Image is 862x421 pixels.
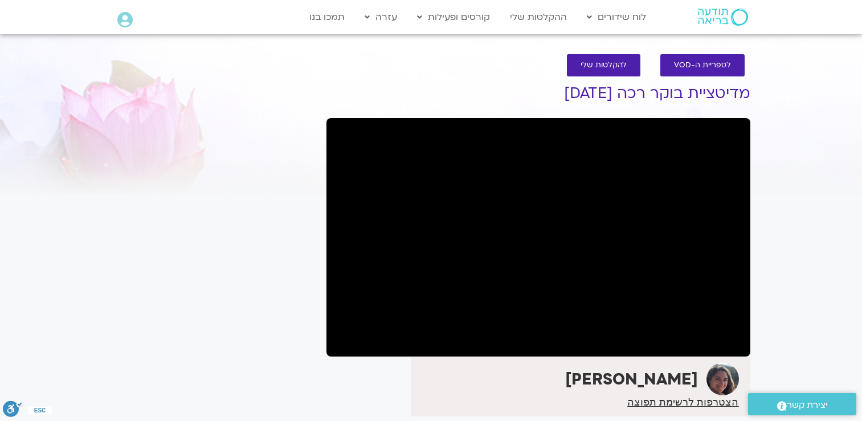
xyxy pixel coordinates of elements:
[504,6,573,28] a: ההקלטות שלי
[581,6,652,28] a: לוח שידורים
[660,54,745,76] a: לספריית ה-VOD
[698,9,748,26] img: תודעה בריאה
[706,363,739,395] img: קרן גל
[565,369,698,390] strong: [PERSON_NAME]
[581,61,627,70] span: להקלטות שלי
[674,61,731,70] span: לספריית ה-VOD
[304,6,350,28] a: תמכו בנו
[567,54,640,76] a: להקלטות שלי
[787,398,828,413] span: יצירת קשר
[627,397,738,407] a: הצטרפות לרשימת תפוצה
[411,6,496,28] a: קורסים ופעילות
[748,393,856,415] a: יצירת קשר
[326,85,750,102] h1: מדיטציית בוקר רכה [DATE]
[359,6,403,28] a: עזרה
